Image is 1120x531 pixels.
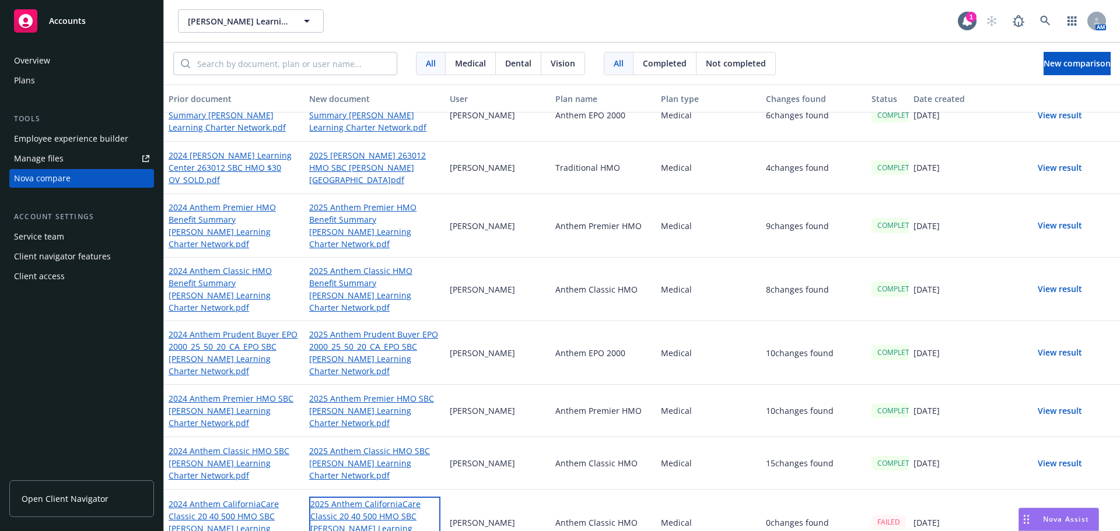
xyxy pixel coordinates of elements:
[450,93,546,105] div: User
[445,85,551,112] button: User
[914,347,940,359] p: [DATE]
[9,51,154,70] a: Overview
[871,282,925,296] div: COMPLETED
[551,85,656,112] button: Plan name
[966,12,977,22] div: 1
[656,89,762,142] div: Medical
[766,283,829,296] p: 8 changes found
[9,169,154,188] a: Nova compare
[14,51,50,70] div: Overview
[871,515,906,529] div: FAILED
[169,149,300,186] a: 2024 [PERSON_NAME] Learning Center 263012 SBC HMO $30 OV_SOLD.pdf
[643,57,687,69] span: Completed
[9,113,154,125] div: Tools
[914,283,940,296] p: [DATE]
[164,85,304,112] button: Prior document
[450,283,515,296] p: [PERSON_NAME]
[14,267,65,286] div: Client access
[551,321,656,385] div: Anthem EPO 2000
[9,267,154,286] a: Client access
[551,258,656,321] div: Anthem Classic HMO
[914,516,940,529] p: [DATE]
[766,347,834,359] p: 10 changes found
[1019,341,1101,364] button: View result
[661,93,757,105] div: Plan type
[9,211,154,223] div: Account settings
[1019,214,1101,237] button: View result
[766,109,829,121] p: 6 changes found
[871,345,925,360] div: COMPLETED
[551,385,656,437] div: Anthem Premier HMO
[1019,104,1101,127] button: View result
[656,142,762,194] div: Medical
[14,227,64,246] div: Service team
[766,457,834,469] p: 15 changes found
[914,405,940,417] p: [DATE]
[909,85,1014,112] button: Date created
[914,93,1010,105] div: Date created
[1019,156,1101,180] button: View result
[309,392,440,429] a: 2025 Anthem Premier HMO SBC [PERSON_NAME] Learning Charter Network.pdf
[450,457,515,469] p: [PERSON_NAME]
[1019,399,1101,423] button: View result
[1019,508,1099,531] button: Nova Assist
[1007,9,1030,33] a: Report a Bug
[169,328,300,377] a: 2024 Anthem Prudent Buyer EPO 2000_25_50_20_CA_EPO SBC [PERSON_NAME] Learning Charter Network.pdf
[22,493,108,505] span: Open Client Navigator
[505,57,531,69] span: Dental
[551,437,656,490] div: Anthem Classic HMO
[169,201,300,250] a: 2024 Anthem Premier HMO Benefit Summary [PERSON_NAME] Learning Charter Network.pdf
[871,218,925,233] div: COMPLETED
[309,445,440,481] a: 2025 Anthem Classic HMO SBC [PERSON_NAME] Learning Charter Network.pdf
[190,52,397,75] input: Search by document, plan or user name...
[14,71,35,90] div: Plans
[188,15,289,27] span: [PERSON_NAME] Learning Charter Network
[766,405,834,417] p: 10 changes found
[309,265,440,314] a: 2025 Anthem Classic HMO Benefit Summary [PERSON_NAME] Learning Charter Network.pdf
[766,161,829,174] p: 4 changes found
[309,97,440,133] a: 2025 Anthem EPO 2000 Benefit Summary [PERSON_NAME] Learning Charter Network.pdf
[1044,58,1111,69] span: New comparison
[871,160,925,175] div: COMPLETED
[9,227,154,246] a: Service team
[450,161,515,174] p: [PERSON_NAME]
[871,108,925,122] div: COMPLETED
[551,57,575,69] span: Vision
[169,445,300,481] a: 2024 Anthem Classic HMO SBC [PERSON_NAME] Learning Charter Network.pdf
[450,220,515,232] p: [PERSON_NAME]
[914,220,940,232] p: [DATE]
[9,5,154,37] a: Accounts
[871,456,925,470] div: COMPLETED
[9,71,154,90] a: Plans
[1019,277,1101,301] button: View result
[914,109,940,121] p: [DATE]
[551,142,656,194] div: Traditional HMO
[1044,52,1111,75] button: New comparison
[9,149,154,168] a: Manage files
[1043,514,1089,524] span: Nova Assist
[1060,9,1084,33] a: Switch app
[656,437,762,490] div: Medical
[49,16,86,26] span: Accounts
[656,321,762,385] div: Medical
[1034,9,1057,33] a: Search
[14,247,111,266] div: Client navigator features
[455,57,486,69] span: Medical
[871,403,925,418] div: COMPLETED
[14,129,128,148] div: Employee experience builder
[9,247,154,266] a: Client navigator features
[14,149,64,168] div: Manage files
[169,392,300,429] a: 2024 Anthem Premier HMO SBC [PERSON_NAME] Learning Charter Network.pdf
[656,194,762,258] div: Medical
[309,93,440,105] div: New document
[656,85,762,112] button: Plan type
[178,9,324,33] button: [PERSON_NAME] Learning Charter Network
[1019,452,1101,475] button: View result
[867,85,909,112] button: Status
[656,258,762,321] div: Medical
[426,57,436,69] span: All
[914,457,940,469] p: [DATE]
[169,97,300,133] a: 2024 Anthem EPO 2000 Benefit Summary [PERSON_NAME] Learning Charter Network.pdf
[766,516,829,529] p: 0 changes found
[761,85,867,112] button: Changes found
